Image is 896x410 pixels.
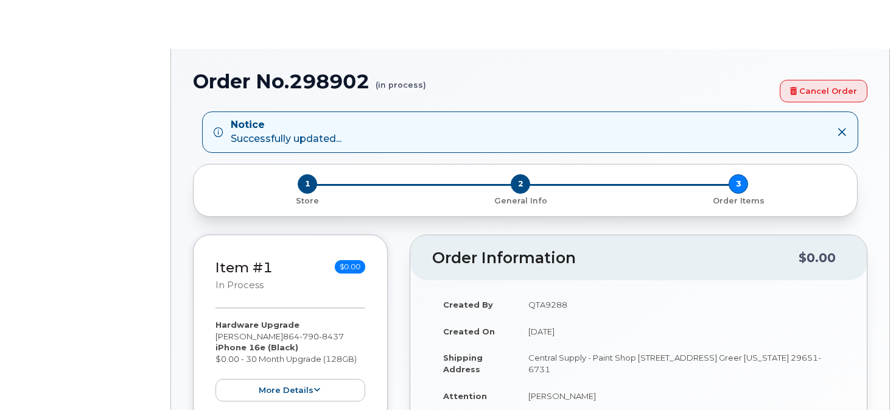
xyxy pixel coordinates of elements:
h1: Order No.298902 [193,71,774,92]
div: $0.00 [799,246,836,269]
div: [PERSON_NAME] $0.00 - 30 Month Upgrade (128GB) [215,319,365,401]
span: 2 [511,174,530,194]
strong: iPhone 16e (Black) [215,342,298,352]
p: Store [208,196,407,207]
strong: Created By [443,300,493,309]
div: Successfully updated... [231,118,341,146]
span: 790 [299,331,319,341]
a: 1 Store [203,194,411,207]
td: Central Supply - Paint Shop [STREET_ADDRESS] Greer [US_STATE] 29651-6731 [517,344,845,382]
p: General Info [416,196,625,207]
strong: Created On [443,327,495,336]
td: [DATE] [517,318,845,345]
span: 864 [283,331,344,341]
strong: Attention [443,391,487,401]
strong: Shipping Address [443,353,483,374]
a: 2 General Info [411,194,629,207]
a: Cancel Order [780,80,867,102]
span: $0.00 [335,260,365,274]
small: (in process) [376,71,426,90]
small: in process [215,280,264,291]
a: Item #1 [215,259,273,276]
strong: Hardware Upgrade [215,320,299,330]
span: 8437 [319,331,344,341]
td: [PERSON_NAME] [517,383,845,409]
button: more details [215,379,365,401]
h2: Order Information [432,250,799,267]
td: QTA9288 [517,291,845,318]
strong: Notice [231,118,341,132]
span: 1 [298,174,317,194]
